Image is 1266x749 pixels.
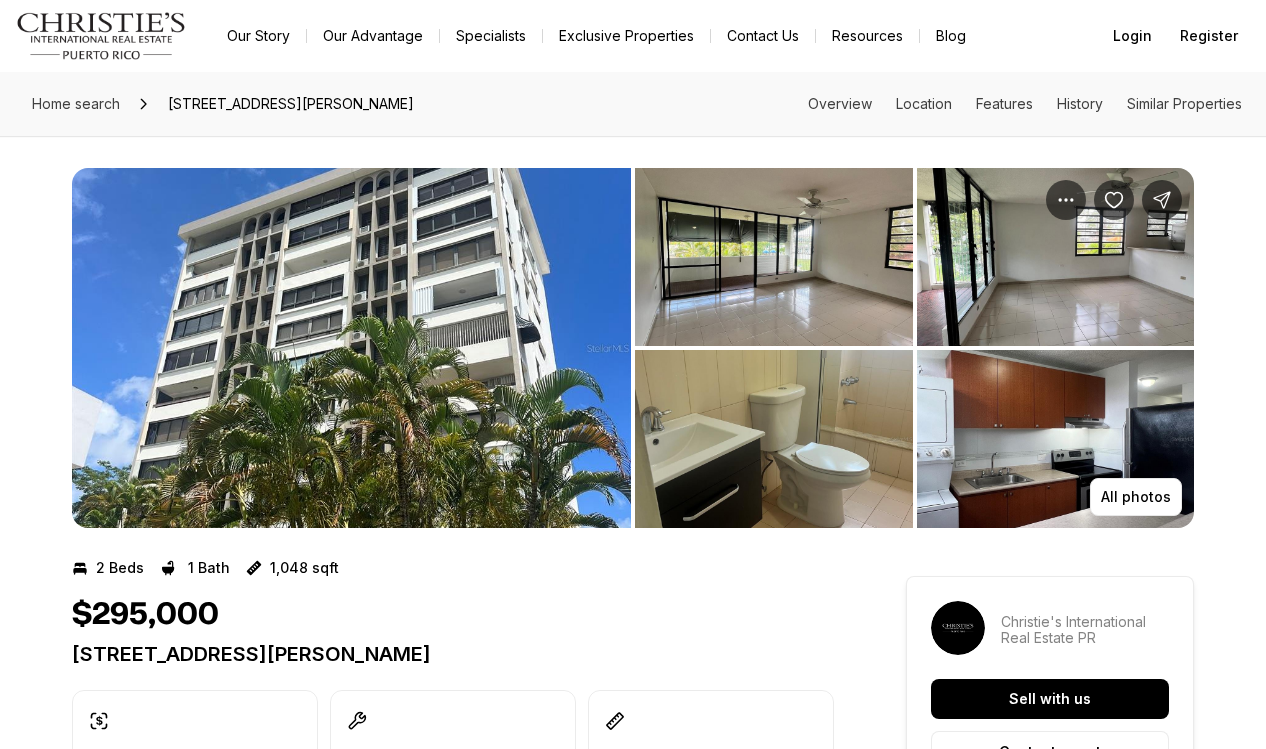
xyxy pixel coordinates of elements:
button: Share Property: 15 MIRAMONTES STREET #103 [1142,180,1182,220]
a: Skip to: History [1057,95,1103,112]
button: Save Property: 15 MIRAMONTES STREET #103 [1094,180,1134,220]
p: 1,048 sqft [270,560,339,576]
li: 1 of 3 [72,168,631,528]
li: 2 of 3 [635,168,1194,528]
p: All photos [1101,489,1171,505]
a: Skip to: Features [976,95,1033,112]
nav: Page section menu [808,96,1242,112]
button: Sell with us [931,679,1169,719]
a: Resources [816,22,919,50]
button: Register [1168,16,1250,56]
a: Specialists [440,22,542,50]
button: All photos [1090,478,1182,516]
p: [STREET_ADDRESS][PERSON_NAME] [72,642,834,666]
button: View image gallery [917,350,1195,528]
button: View image gallery [635,350,913,528]
a: Skip to: Location [896,95,952,112]
a: Our Advantage [307,22,439,50]
button: Property options [1046,180,1086,220]
p: 1 Bath [188,560,230,576]
span: Login [1113,28,1152,44]
button: View image gallery [635,168,913,346]
button: Contact Us [711,22,815,50]
button: View image gallery [72,168,631,528]
a: Our Story [211,22,306,50]
a: Blog [920,22,982,50]
a: Home search [24,88,128,120]
div: Listing Photos [72,168,1194,528]
a: Skip to: Similar Properties [1127,95,1242,112]
h1: $295,000 [72,596,219,634]
a: Exclusive Properties [543,22,710,50]
button: Login [1101,16,1164,56]
button: View image gallery [917,168,1195,346]
a: Skip to: Overview [808,95,872,112]
img: logo [16,12,187,60]
p: 2 Beds [96,560,144,576]
span: Register [1180,28,1238,44]
span: [STREET_ADDRESS][PERSON_NAME] [160,88,422,120]
span: Home search [32,95,120,112]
